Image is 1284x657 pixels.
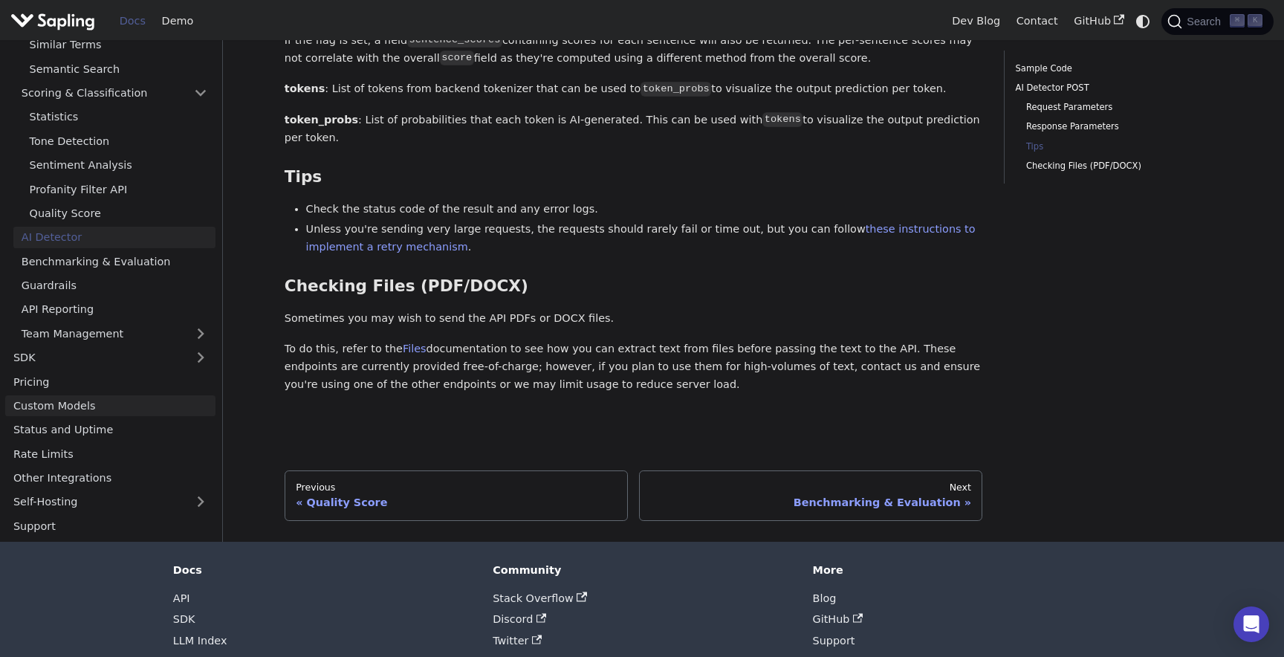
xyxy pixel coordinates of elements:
p: To do this, refer to the documentation to see how you can extract text from files before passing ... [285,340,983,393]
h3: Tips [285,167,983,187]
a: Support [813,635,855,647]
p: If the flag is set, a field containing scores for each sentence will also be returned. The per-se... [285,32,983,68]
a: Request Parameters [1026,100,1212,114]
a: Custom Models [5,395,215,417]
div: Next [650,482,971,493]
strong: tokens [285,82,325,94]
a: Semantic Search [22,59,215,80]
code: token_probs [641,82,711,97]
a: SDK [5,347,186,369]
a: Profanity Filter API [22,179,215,201]
a: Team Management [13,323,215,345]
a: Tone Detection [22,131,215,152]
a: LLM Index [173,635,227,647]
a: Sapling.ai [10,10,100,32]
a: Support [5,516,215,537]
a: NextBenchmarking & Evaluation [639,470,983,521]
a: PreviousQuality Score [285,470,629,521]
a: Pricing [5,372,215,393]
a: Sentiment Analysis [22,155,215,176]
div: Benchmarking & Evaluation [650,496,971,509]
a: Similar Terms [22,34,215,56]
a: AI Detector [13,227,215,248]
code: score [440,51,474,65]
img: Sapling.ai [10,10,95,32]
div: Community [493,563,791,577]
a: GitHub [1066,10,1132,33]
div: Open Intercom Messenger [1233,606,1269,642]
a: AI Detector POST [1016,81,1217,95]
a: Quality Score [22,203,215,224]
a: these instructions to implement a retry mechanism [306,223,976,253]
code: tokens [762,112,802,127]
a: Stack Overflow [493,592,586,604]
a: Demo [154,10,201,33]
button: Switch between dark and light mode (currently system mode) [1132,10,1154,32]
a: Other Integrations [5,467,215,489]
a: Docs [111,10,154,33]
a: Sample Code [1016,62,1217,76]
button: Search (Command+K) [1161,8,1273,35]
a: Status and Uptime [5,419,215,441]
a: SDK [173,613,195,625]
a: Scoring & Classification [13,82,215,104]
code: sentence_scores [407,33,502,48]
p: : List of tokens from backend tokenizer that can be used to to visualize the output prediction pe... [285,80,983,98]
a: Checking Files (PDF/DOCX) [1026,159,1212,173]
a: API [173,592,190,604]
a: Discord [493,613,546,625]
div: Docs [173,563,472,577]
p: : List of probabilities that each token is AI-generated. This can be used with to visualize the o... [285,111,983,147]
a: API Reporting [13,300,215,321]
div: Quality Score [296,496,617,509]
a: Files [403,343,427,355]
button: Expand sidebar category 'SDK' [186,347,215,369]
a: Blog [813,592,837,604]
a: Statistics [22,107,215,129]
kbd: ⌘ [1230,14,1245,27]
kbd: K [1248,14,1262,27]
span: Search [1182,16,1230,27]
a: Contact [1008,10,1066,33]
div: Previous [296,482,617,493]
strong: token_probs [285,114,358,126]
li: Check the status code of the result and any error logs. [306,201,983,219]
a: Guardrails [13,275,215,297]
a: Dev Blog [944,10,1008,33]
p: Sometimes you may wish to send the API PDFs or DOCX files. [285,310,983,328]
a: Tips [1026,140,1212,154]
a: Self-Hosting [5,492,215,514]
a: Benchmarking & Evaluation [13,251,215,273]
a: Rate Limits [5,444,215,465]
a: Response Parameters [1026,120,1212,134]
div: More [813,563,1112,577]
li: Unless you're sending very large requests, the requests should rarely fail or time out, but you c... [306,221,983,256]
a: GitHub [813,613,863,625]
a: Twitter [493,635,542,647]
h3: Checking Files (PDF/DOCX) [285,276,983,297]
nav: Docs pages [285,470,983,521]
